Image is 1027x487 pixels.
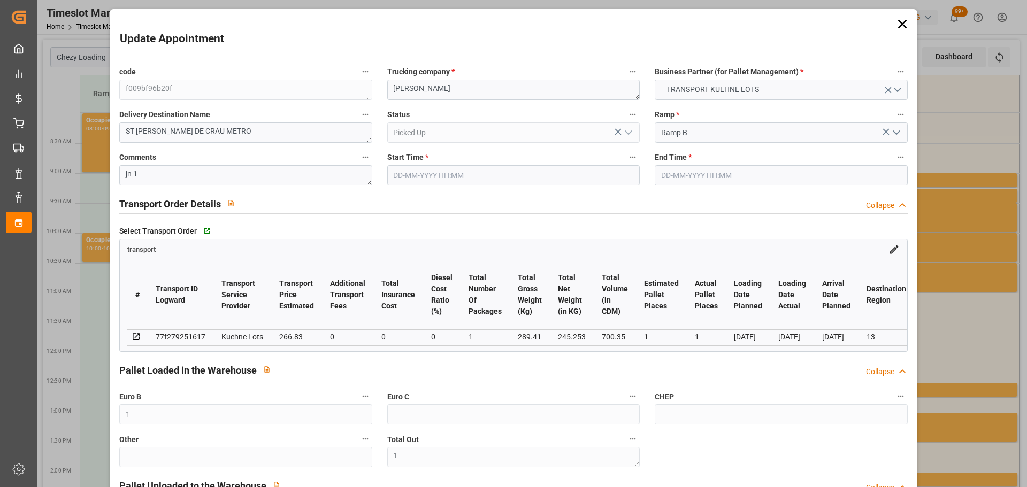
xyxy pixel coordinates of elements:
[148,260,213,329] th: Transport ID Logward
[387,80,640,100] textarea: [PERSON_NAME]
[387,434,419,445] span: Total Out
[655,122,907,143] input: Type to search/select
[894,107,908,121] button: Ramp *
[387,66,455,78] span: Trucking company
[814,260,859,329] th: Arrival Date Planned
[867,330,906,343] div: 13
[469,330,502,343] div: 1
[330,330,365,343] div: 0
[461,260,510,329] th: Total Number Of Packages
[770,260,814,329] th: Loading Date Actual
[423,260,461,329] th: Diesel Cost Ratio (%)
[387,122,640,143] input: Type to search/select
[518,330,542,343] div: 289.41
[655,165,907,185] input: DD-MM-YYYY HH:MM
[387,152,428,163] span: Start Time
[626,107,640,121] button: Status
[866,200,894,211] div: Collapse
[358,65,372,79] button: code
[127,244,156,253] a: transport
[119,226,197,237] span: Select Transport Order
[687,260,726,329] th: Actual Pallet Places
[726,260,770,329] th: Loading Date Planned
[859,260,914,329] th: Destination Region
[550,260,594,329] th: Total Net Weight (in KG)
[358,107,372,121] button: Delivery Destination Name
[358,432,372,446] button: Other
[387,165,640,185] input: DD-MM-YYYY HH:MM
[257,359,277,380] button: View description
[120,30,224,48] h2: Update Appointment
[620,125,636,141] button: open menu
[626,432,640,446] button: Total Out
[127,245,156,253] span: transport
[636,260,687,329] th: Estimated Pallet Places
[655,80,907,100] button: open menu
[119,391,141,403] span: Euro B
[894,389,908,403] button: CHEP
[156,330,205,343] div: 77f279251617
[119,165,372,185] textarea: jn 1
[626,150,640,164] button: Start Time *
[655,152,692,163] span: End Time
[734,330,762,343] div: [DATE]
[119,152,156,163] span: Comments
[221,193,241,213] button: View description
[558,330,586,343] div: 245.253
[594,260,636,329] th: Total Volume (in CDM)
[778,330,806,343] div: [DATE]
[119,197,221,211] h2: Transport Order Details
[271,260,322,329] th: Transport Price Estimated
[887,125,903,141] button: open menu
[119,363,257,377] h2: Pallet Loaded in the Warehouse
[626,389,640,403] button: Euro C
[322,260,373,329] th: Additional Transport Fees
[358,389,372,403] button: Euro B
[894,150,908,164] button: End Time *
[387,447,640,467] textarea: 1
[119,66,136,78] span: code
[510,260,550,329] th: Total Gross Weight (Kg)
[894,65,908,79] button: Business Partner (for Pallet Management) *
[213,260,271,329] th: Transport Service Provider
[822,330,850,343] div: [DATE]
[358,150,372,164] button: Comments
[661,84,764,95] span: TRANSPORT KUEHNE LOTS
[127,260,148,329] th: #
[431,330,453,343] div: 0
[279,330,314,343] div: 266.83
[655,66,803,78] span: Business Partner (for Pallet Management)
[644,330,679,343] div: 1
[866,366,894,377] div: Collapse
[119,80,372,100] textarea: f009bf96b20f
[387,109,410,120] span: Status
[119,122,372,143] textarea: ST [PERSON_NAME] DE CRAU METRO
[387,391,409,403] span: Euro C
[221,330,263,343] div: Kuehne Lots
[655,391,674,403] span: CHEP
[373,260,423,329] th: Total Insurance Cost
[381,330,415,343] div: 0
[119,109,210,120] span: Delivery Destination Name
[695,330,718,343] div: 1
[626,65,640,79] button: Trucking company *
[602,330,628,343] div: 700.35
[119,434,139,445] span: Other
[655,109,679,120] span: Ramp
